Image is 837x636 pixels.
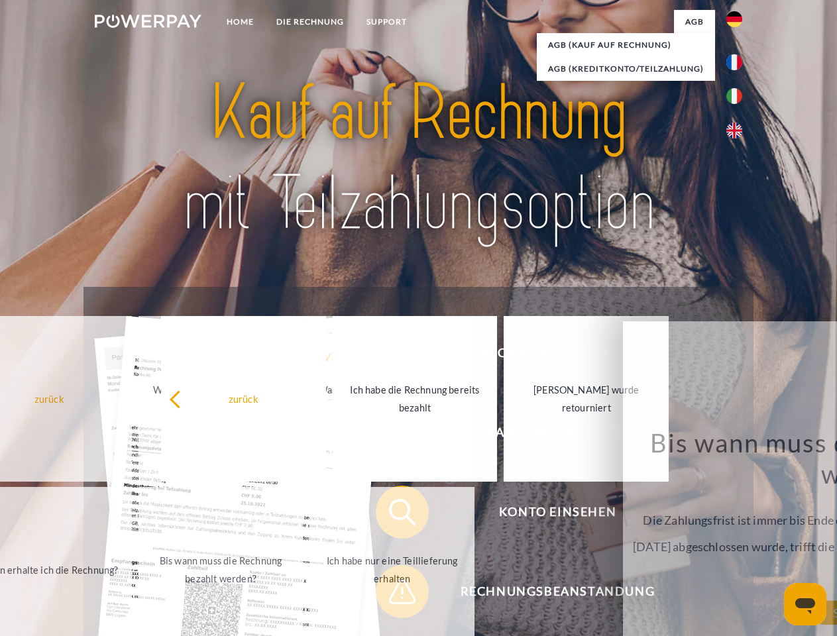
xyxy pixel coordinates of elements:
[537,57,715,81] a: AGB (Kreditkonto/Teilzahlung)
[395,486,720,539] span: Konto einsehen
[355,10,418,34] a: SUPPORT
[376,486,720,539] button: Konto einsehen
[341,381,490,417] div: Ich habe die Rechnung bereits bezahlt
[317,552,467,588] div: Ich habe nur eine Teillieferung erhalten
[726,88,742,104] img: it
[215,10,265,34] a: Home
[127,64,710,254] img: title-powerpay_de.svg
[537,33,715,57] a: AGB (Kauf auf Rechnung)
[395,565,720,618] span: Rechnungsbeanstandung
[169,390,318,407] div: zurück
[146,552,296,588] div: Bis wann muss die Rechnung bezahlt werden?
[726,11,742,27] img: de
[376,565,720,618] button: Rechnungsbeanstandung
[726,54,742,70] img: fr
[512,381,661,417] div: [PERSON_NAME] wurde retourniert
[726,123,742,138] img: en
[146,381,296,417] div: Warum habe ich eine Rechnung erhalten?
[784,583,826,625] iframe: Schaltfläche zum Öffnen des Messaging-Fensters
[674,10,715,34] a: agb
[95,15,201,28] img: logo-powerpay-white.svg
[265,10,355,34] a: DIE RECHNUNG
